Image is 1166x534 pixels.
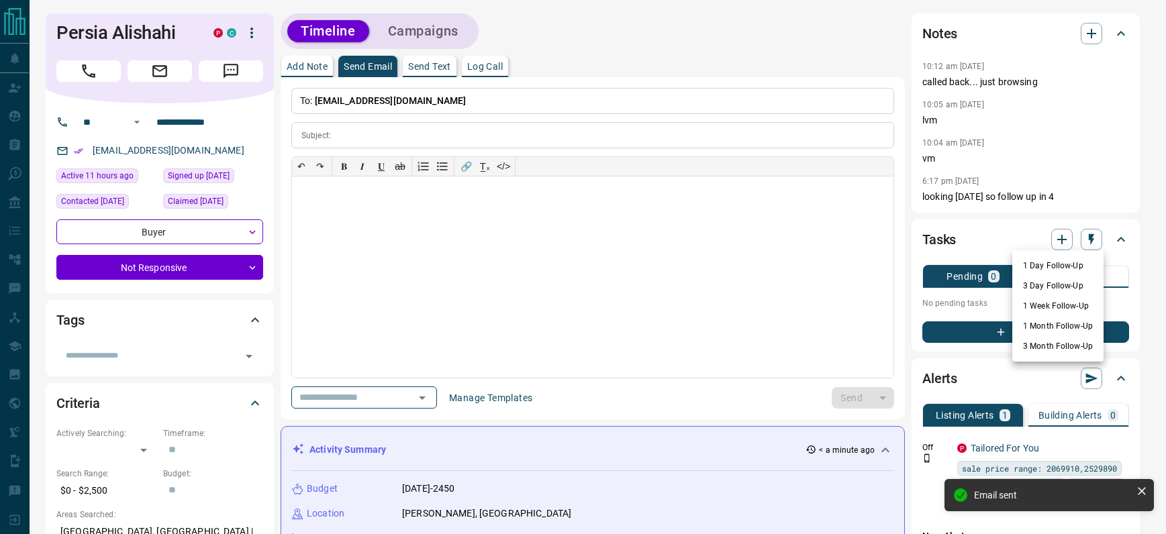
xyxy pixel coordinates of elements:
[1012,276,1104,296] li: 3 Day Follow-Up
[974,490,1131,500] div: Email sent
[1012,316,1104,336] li: 1 Month Follow-Up
[1012,296,1104,316] li: 1 Week Follow-Up
[1012,256,1104,276] li: 1 Day Follow-Up
[1012,336,1104,356] li: 3 Month Follow-Up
